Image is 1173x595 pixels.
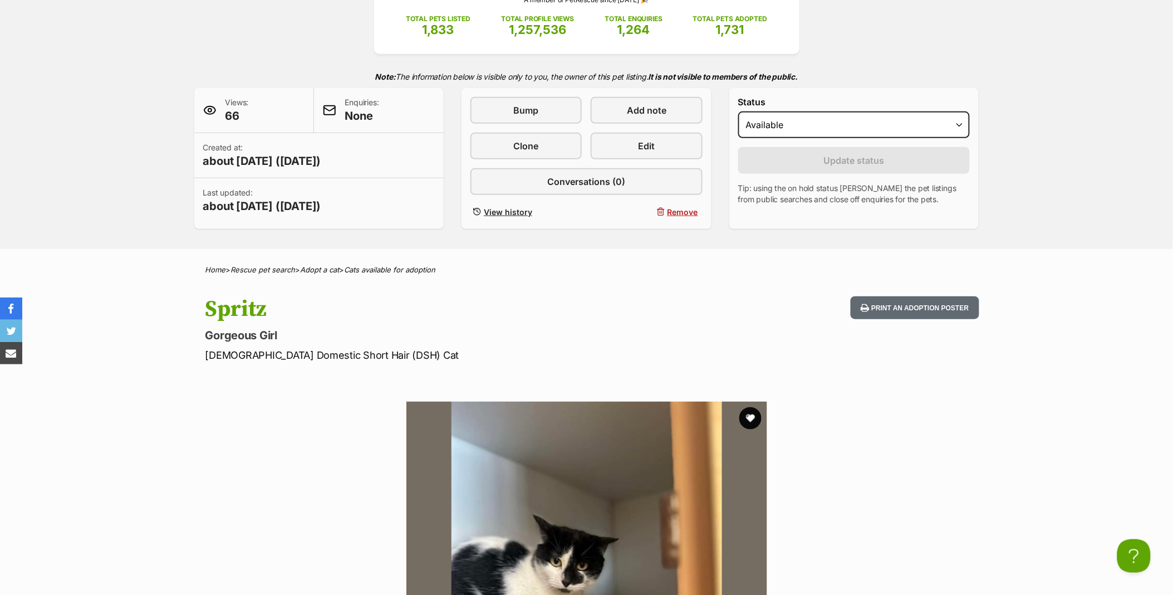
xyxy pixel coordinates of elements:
span: 66 [225,108,249,124]
p: Created at: [203,142,321,169]
strong: It is not visible to members of the public. [649,72,798,81]
a: Edit [591,133,702,159]
div: > > > [178,266,996,274]
a: Rescue pet search [231,265,296,274]
span: Conversations (0) [547,175,625,188]
h1: Spritz [205,296,676,322]
button: Print an adoption poster [851,296,979,319]
p: TOTAL PETS ADOPTED [693,14,767,24]
label: Status [738,97,970,107]
p: TOTAL PETS LISTED [406,14,470,24]
a: Cats available for adoption [345,265,436,274]
span: Remove [668,206,698,218]
p: The information below is visible only to you, the owner of this pet listing. [194,65,979,88]
a: Home [205,265,226,274]
span: Update status [824,154,885,167]
strong: Note: [375,72,396,81]
p: Views: [225,97,249,124]
span: 1,257,536 [509,22,566,37]
p: TOTAL ENQUIRIES [605,14,662,24]
span: View history [484,206,532,218]
span: Add note [627,104,666,117]
a: Bump [470,97,582,124]
span: 1,833 [423,22,454,37]
span: about [DATE] ([DATE]) [203,153,321,169]
iframe: Help Scout Beacon - Open [1117,539,1151,573]
a: Conversations (0) [470,168,703,195]
span: Bump [514,104,539,117]
p: Enquiries: [345,97,379,124]
span: Clone [514,139,539,153]
span: None [345,108,379,124]
span: 1,731 [716,22,744,37]
a: Adopt a cat [301,265,340,274]
button: favourite [739,407,762,430]
p: Tip: using the on hold status [PERSON_NAME] the pet listings from public searches and close off e... [738,183,970,205]
a: View history [470,204,582,220]
a: Clone [470,133,582,159]
p: TOTAL PROFILE VIEWS [501,14,574,24]
p: Gorgeous Girl [205,328,676,343]
button: Remove [591,204,702,220]
button: Update status [738,147,970,174]
span: Edit [639,139,655,153]
span: about [DATE] ([DATE]) [203,198,321,214]
p: [DEMOGRAPHIC_DATA] Domestic Short Hair (DSH) Cat [205,348,676,363]
span: 1,264 [617,22,650,37]
p: Last updated: [203,187,321,214]
a: Add note [591,97,702,124]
